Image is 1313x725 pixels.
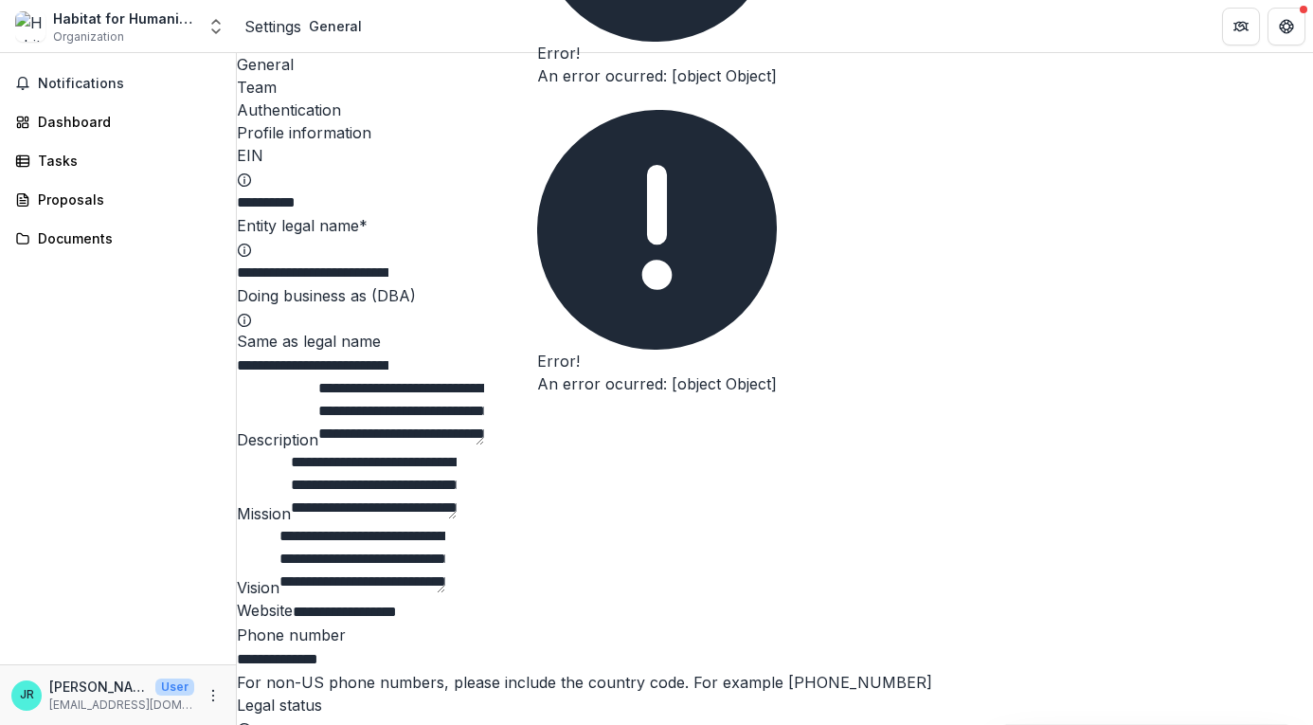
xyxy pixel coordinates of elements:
[309,16,362,36] div: General
[237,286,416,305] label: Doing business as (DBA)
[237,504,291,523] label: Mission
[8,145,228,176] a: Tasks
[244,15,301,38] a: Settings
[53,9,195,28] div: Habitat for Humanity of Eastern [US_STATE], Inc.
[53,28,124,45] span: Organization
[237,578,279,597] label: Vision
[49,677,148,697] p: [PERSON_NAME]
[237,146,263,165] label: EIN
[38,151,213,171] div: Tasks
[1222,8,1260,45] button: Partners
[8,223,228,254] a: Documents
[237,601,293,620] label: Website
[237,121,1313,144] h2: Profile information
[237,76,1313,99] a: Team
[237,696,322,715] label: Legal status
[237,625,346,644] label: Phone number
[20,689,34,701] div: Jacqueline Richter
[38,228,213,248] div: Documents
[202,684,225,707] button: More
[49,697,194,714] p: [EMAIL_ADDRESS][DOMAIN_NAME]
[38,76,221,92] span: Notifications
[38,112,213,132] div: Dashboard
[237,216,368,235] label: Entity legal name
[8,68,228,99] button: Notifications
[237,99,1313,121] a: Authentication
[237,53,1313,76] a: General
[155,679,194,696] p: User
[8,106,228,137] a: Dashboard
[244,12,369,40] nav: breadcrumb
[15,11,45,42] img: Habitat for Humanity of Eastern Connecticut, Inc.
[8,184,228,215] a: Proposals
[38,190,213,209] div: Proposals
[203,8,229,45] button: Open entity switcher
[1268,8,1305,45] button: Get Help
[237,671,1313,694] div: For non-US phone numbers, please include the country code. For example [PHONE_NUMBER]
[237,430,318,449] label: Description
[237,332,381,351] span: Same as legal name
